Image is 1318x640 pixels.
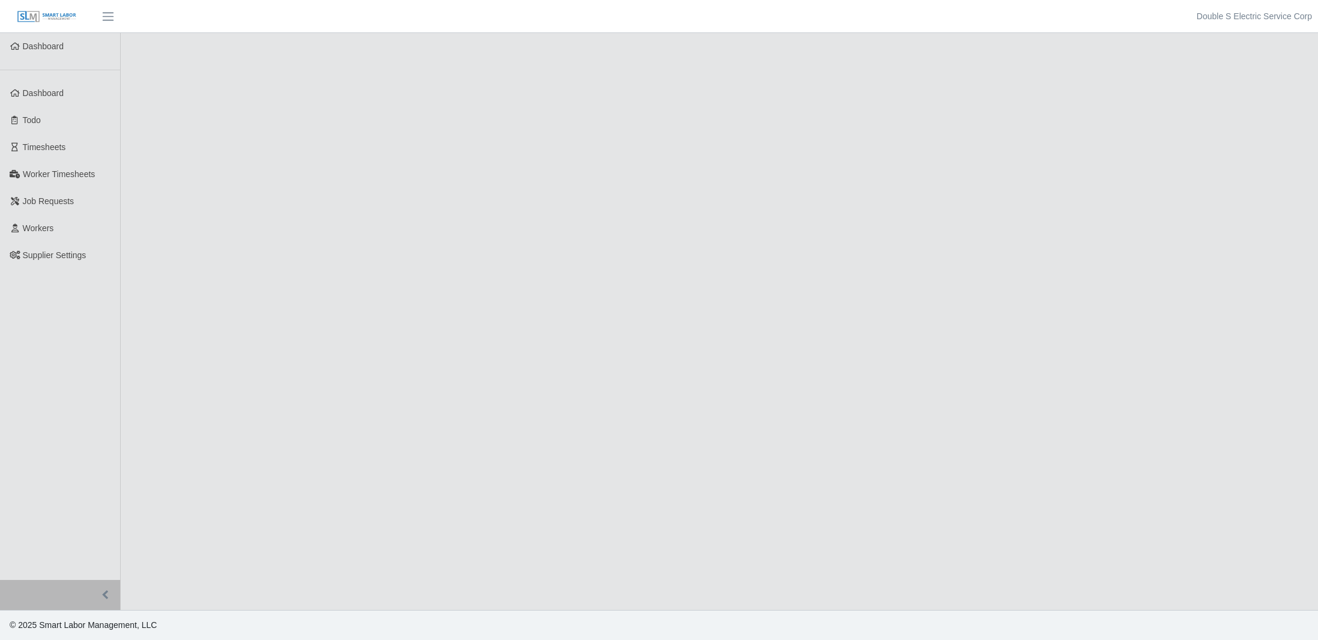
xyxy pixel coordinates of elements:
[23,41,64,51] span: Dashboard
[23,142,66,152] span: Timesheets
[23,169,95,179] span: Worker Timesheets
[1197,10,1312,23] a: Double S Electric Service Corp
[23,223,54,233] span: Workers
[10,620,157,630] span: © 2025 Smart Labor Management, LLC
[23,250,86,260] span: Supplier Settings
[23,196,74,206] span: Job Requests
[17,10,77,23] img: SLM Logo
[23,115,41,125] span: Todo
[23,88,64,98] span: Dashboard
